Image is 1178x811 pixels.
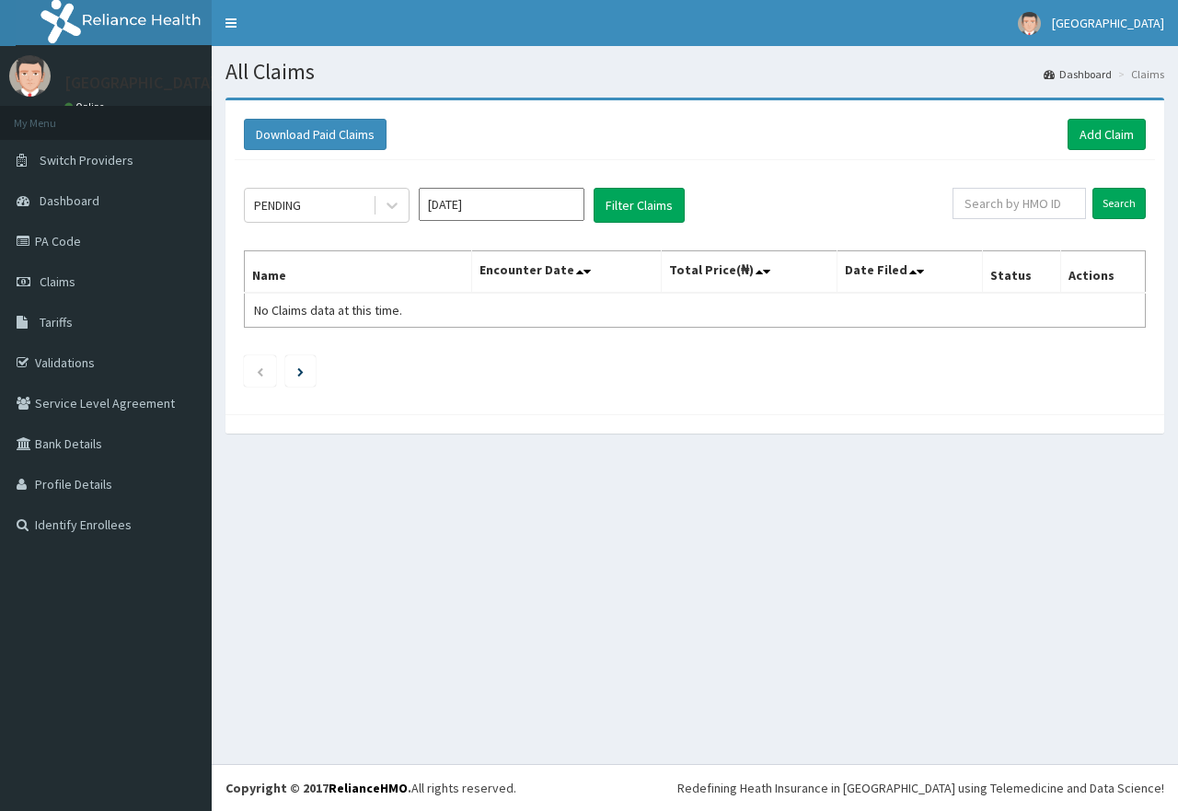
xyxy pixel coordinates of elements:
img: User Image [9,55,51,97]
th: Actions [1060,251,1145,294]
div: PENDING [254,196,301,214]
img: User Image [1018,12,1041,35]
a: Add Claim [1068,119,1146,150]
input: Select Month and Year [419,188,584,221]
th: Status [982,251,1060,294]
span: Tariffs [40,314,73,330]
p: [GEOGRAPHIC_DATA] [64,75,216,91]
button: Filter Claims [594,188,685,223]
a: Previous page [256,363,264,379]
span: Switch Providers [40,152,133,168]
span: No Claims data at this time. [254,302,402,319]
a: Dashboard [1044,66,1112,82]
input: Search [1092,188,1146,219]
span: [GEOGRAPHIC_DATA] [1052,15,1164,31]
a: RelianceHMO [329,780,408,796]
strong: Copyright © 2017 . [225,780,411,796]
th: Total Price(₦) [661,251,837,294]
h1: All Claims [225,60,1164,84]
input: Search by HMO ID [953,188,1086,219]
a: Online [64,100,109,113]
li: Claims [1114,66,1164,82]
span: Claims [40,273,75,290]
button: Download Paid Claims [244,119,387,150]
th: Encounter Date [471,251,661,294]
span: Dashboard [40,192,99,209]
div: Redefining Heath Insurance in [GEOGRAPHIC_DATA] using Telemedicine and Data Science! [677,779,1164,797]
a: Next page [297,363,304,379]
th: Name [245,251,472,294]
th: Date Filed [837,251,982,294]
footer: All rights reserved. [212,764,1178,811]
